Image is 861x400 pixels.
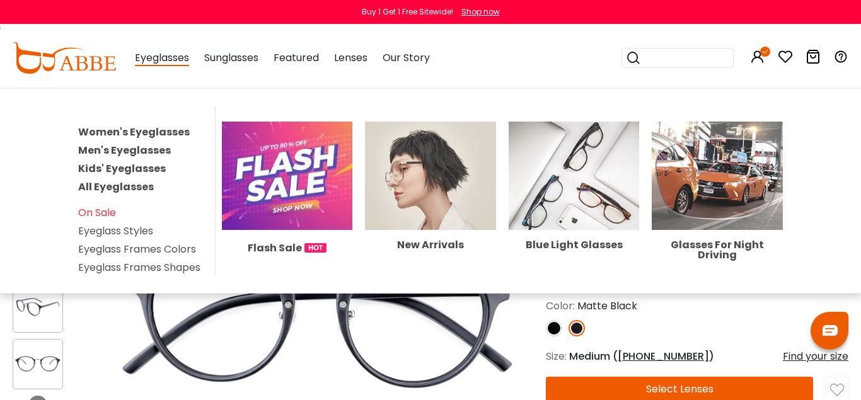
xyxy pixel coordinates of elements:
[78,205,116,220] a: On Sale
[304,243,326,253] img: 1724998894317IetNH.gif
[546,299,575,313] span: Color:
[334,50,367,65] span: Lenses
[78,125,190,139] a: Women's Eyeglasses
[783,349,848,364] div: Find your size
[383,50,430,65] span: Our Story
[461,6,500,18] div: Shop now
[823,325,838,336] img: chat
[362,6,453,18] div: Buy 1 Get 1 Free Sitewide!
[509,168,640,249] a: Blue Light Glasses
[78,180,154,194] a: All Eyeglasses
[78,143,171,157] a: Men's Eyeglasses
[546,349,567,363] span: Size:
[248,240,302,256] span: Flash Sale
[652,168,783,260] a: Glasses For Night Driving
[618,349,709,363] span: [PHONE_NUMBER]
[78,260,200,275] a: Eyeglass Frames Shapes
[830,383,844,397] img: like
[509,240,640,250] div: Blue Light Glasses
[204,50,258,65] span: Sunglasses
[652,122,783,230] img: Glasses For Night Driving
[13,351,62,376] img: Youngitive Matte-black Plastic Eyeglasses , NosePads Frames from ABBE Glasses
[135,50,189,66] span: Eyeglasses
[274,50,319,65] span: Featured
[222,122,353,230] img: Flash Sale
[222,168,353,255] a: Flash Sale
[652,240,783,260] div: Glasses For Night Driving
[509,122,640,230] img: Blue Light Glasses
[78,242,196,256] a: Eyeglass Frames Colors
[365,168,496,249] a: New Arrivals
[569,349,714,363] span: Medium ( )
[13,295,62,319] img: Youngitive Matte-black Plastic Eyeglasses , NosePads Frames from ABBE Glasses
[365,122,496,230] img: New Arrivals
[78,161,166,176] a: Kids' Eyeglasses
[455,6,500,17] a: Shop now
[13,42,116,74] img: abbeglasses.com
[78,224,153,238] a: Eyeglass Styles
[577,299,637,313] span: Matte Black
[365,240,496,250] div: New Arrivals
